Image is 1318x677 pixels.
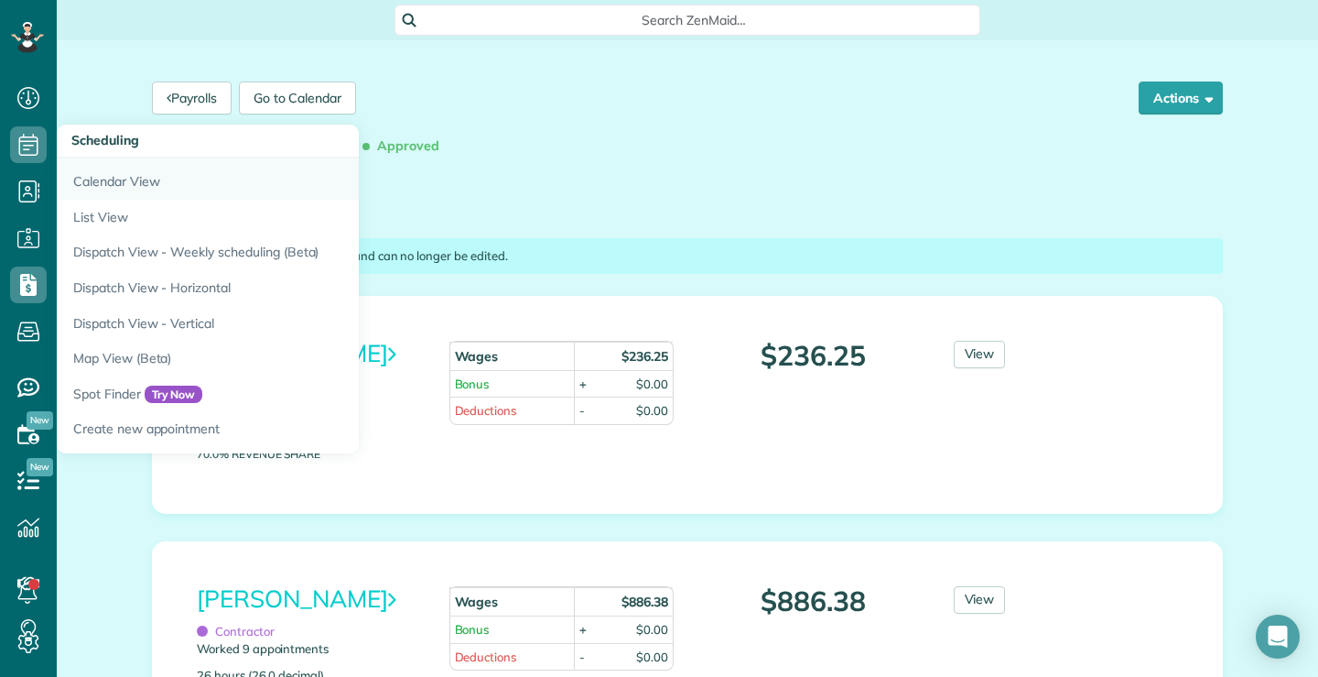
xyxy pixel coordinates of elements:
[636,621,668,639] div: $0.00
[455,348,499,365] strong: Wages
[701,586,926,617] p: $886.38
[579,376,587,393] div: +
[449,397,575,424] td: Deductions
[152,162,1223,187] p: [DATE] - [DATE]
[197,624,275,639] span: Contractor
[449,616,575,643] td: Bonus
[57,377,514,412] a: Spot FinderTry Now
[621,348,668,365] strong: $236.25
[57,306,514,342] a: Dispatch View - Vertical
[239,82,356,115] a: Go to Calendar
[57,341,514,377] a: Map View (Beta)
[1139,82,1223,115] button: Actions
[449,370,575,398] td: Bonus
[71,132,139,148] span: Scheduling
[954,586,1006,614] a: View
[449,643,575,671] td: Deductions
[152,238,1223,274] div: This payroll has been approved and can no longer be edited.
[57,411,514,453] a: Create new appointment
[152,191,1223,229] small: Scheduled Hours: 39 hours Clocked Hours: 39 hours
[57,270,514,306] a: Dispatch View - Horizontal
[27,458,53,476] span: New
[636,402,668,420] div: $0.00
[455,594,499,610] strong: Wages
[197,640,422,658] p: Worked 9 appointments
[27,411,53,430] span: New
[579,649,585,666] div: -
[366,130,447,162] span: Approved
[152,82,232,115] a: Payrolls
[145,386,203,404] span: Try Now
[57,158,514,200] a: Calendar View
[579,402,585,420] div: -
[636,649,668,666] div: $0.00
[57,235,514,270] a: Dispatch View - Weekly scheduling (Beta)
[636,376,668,393] div: $0.00
[197,584,395,614] a: [PERSON_NAME]
[579,621,587,639] div: +
[954,341,1006,368] a: View
[1256,615,1300,659] div: Open Intercom Messenger
[197,448,422,460] p: 70.0% Revenue Share
[701,341,926,371] p: $236.25
[57,200,514,235] a: List View
[621,594,668,610] strong: $886.38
